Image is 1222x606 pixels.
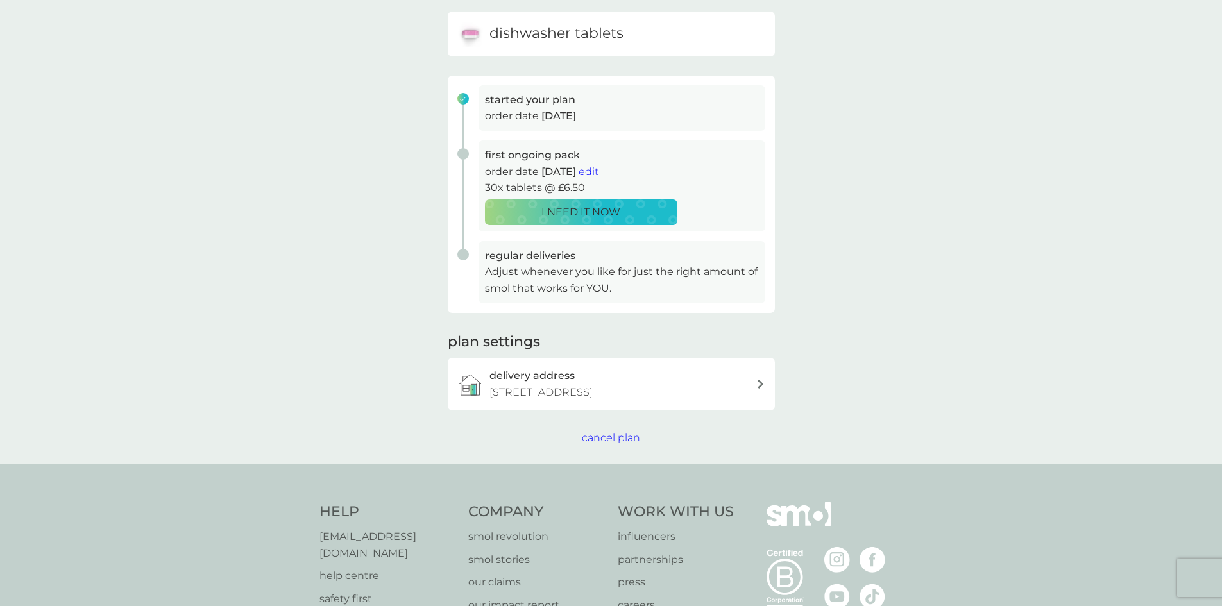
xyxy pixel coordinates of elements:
[319,502,456,522] h4: Help
[579,164,598,180] button: edit
[485,108,759,124] p: order date
[582,432,640,444] span: cancel plan
[485,264,759,296] p: Adjust whenever you like for just the right amount of smol that works for YOU.
[579,165,598,178] span: edit
[485,147,759,164] h3: first ongoing pack
[468,551,605,568] a: smol stories
[618,502,734,522] h4: Work With Us
[489,367,575,384] h3: delivery address
[448,332,540,352] h2: plan settings
[824,547,850,573] img: visit the smol Instagram page
[489,384,593,401] p: [STREET_ADDRESS]
[448,358,775,410] a: delivery address[STREET_ADDRESS]
[468,574,605,591] a: our claims
[468,502,605,522] h4: Company
[541,204,620,221] p: I NEED IT NOW
[618,551,734,568] a: partnerships
[485,180,759,196] p: 30x tablets @ £6.50
[541,165,576,178] span: [DATE]
[767,502,831,546] img: smol
[485,164,759,180] p: order date
[319,528,456,561] a: [EMAIL_ADDRESS][DOMAIN_NAME]
[485,248,759,264] h3: regular deliveries
[541,110,576,122] span: [DATE]
[860,547,885,573] img: visit the smol Facebook page
[468,528,605,545] a: smol revolution
[485,199,677,225] button: I NEED IT NOW
[489,24,624,44] h6: dishwasher tablets
[582,430,640,446] button: cancel plan
[485,92,759,108] h3: started your plan
[618,528,734,545] a: influencers
[457,21,483,47] img: dishwasher tablets
[618,574,734,591] a: press
[319,568,456,584] a: help centre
